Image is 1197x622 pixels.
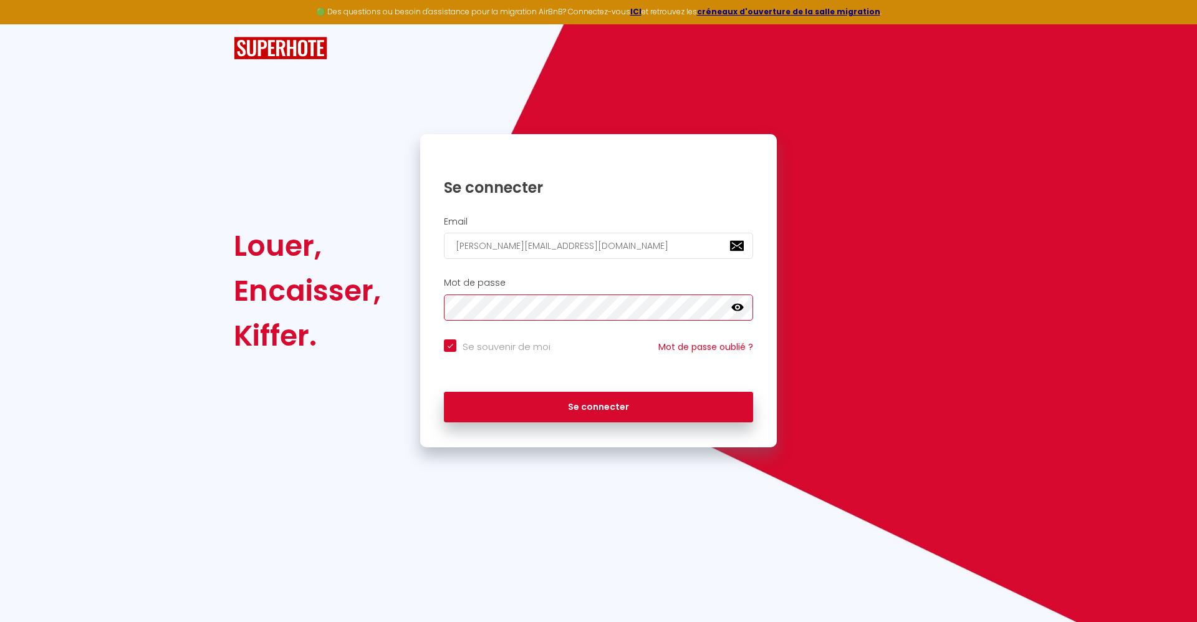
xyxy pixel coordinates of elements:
a: créneaux d'ouverture de la salle migration [697,6,880,17]
button: Ouvrir le widget de chat LiveChat [10,5,47,42]
a: ICI [630,6,642,17]
div: Encaisser, [234,268,381,313]
div: Kiffer. [234,313,381,358]
a: Mot de passe oublié ? [658,341,753,353]
input: Ton Email [444,233,753,259]
h2: Email [444,216,753,227]
img: SuperHote logo [234,37,327,60]
h1: Se connecter [444,178,753,197]
button: Se connecter [444,392,753,423]
h2: Mot de passe [444,278,753,288]
div: Louer, [234,223,381,268]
